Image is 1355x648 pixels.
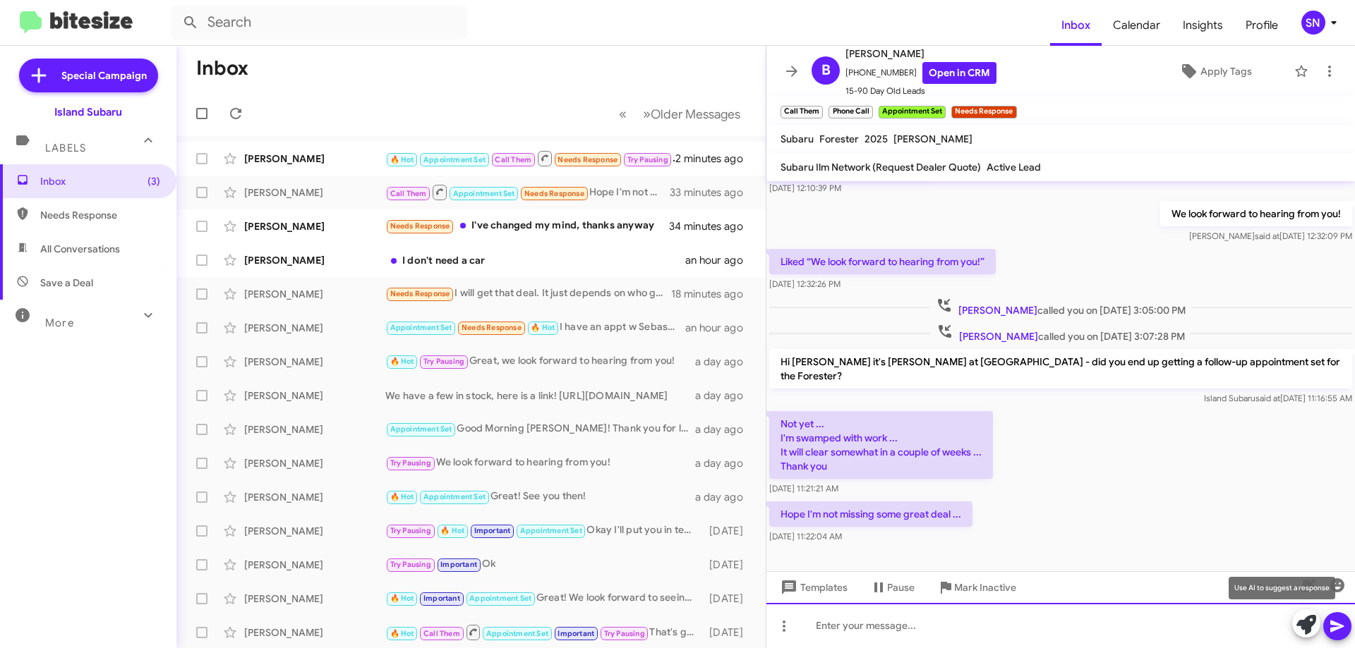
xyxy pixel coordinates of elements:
span: 🔥 Hot [440,526,464,535]
span: Important [558,629,594,638]
span: called you on [DATE] 3:05:00 PM [930,297,1191,317]
span: [PERSON_NAME] [893,133,972,145]
div: [PERSON_NAME] [244,558,385,572]
span: Subaru Ilm Network (Request Dealer Quote) [781,161,981,173]
div: [PERSON_NAME] [244,253,385,267]
span: Call Them [495,155,531,164]
a: Special Campaign [19,59,158,92]
div: [PERSON_NAME] [244,355,385,369]
small: Call Them [781,106,823,118]
div: I've changed my mind, thanks anyway [385,218,670,234]
span: Active Lead [987,161,1041,173]
span: Older Messages [651,106,740,122]
span: Try Pausing [390,560,431,569]
div: [PERSON_NAME] [244,490,385,504]
div: Island Subaru [54,105,122,119]
div: a day ago [695,456,754,470]
p: Liked “We look forward to hearing from you!” [769,249,996,274]
div: [PERSON_NAME] [244,389,385,403]
div: [PERSON_NAME] [244,321,385,335]
p: Hope I'm not missing some great deal ... [769,501,972,527]
input: Search [171,6,467,39]
span: Subaru [781,133,814,145]
button: Apply Tags [1143,59,1287,84]
span: 🔥 Hot [390,357,414,366]
span: [PERSON_NAME] [959,330,1038,343]
span: « [619,105,627,123]
span: Needs Response [462,323,522,332]
span: Important [474,526,511,535]
div: [PERSON_NAME] [244,152,385,166]
span: B [821,59,831,82]
span: Important [440,560,477,569]
div: a day ago [695,355,754,369]
p: Hi [PERSON_NAME] it's [PERSON_NAME] at [GEOGRAPHIC_DATA] - did you end up getting a follow-up app... [769,349,1352,389]
span: Appointment Set [423,492,486,501]
div: an hour ago [685,253,754,267]
span: Needs Response [390,221,450,231]
span: said at [1255,393,1280,403]
span: [DATE] 12:10:39 PM [769,183,841,193]
span: [DATE] 12:32:26 PM [769,279,841,289]
span: [PERSON_NAME] [958,304,1037,317]
div: Ok [385,556,702,573]
a: Calendar [1102,5,1172,46]
div: Good Morning [PERSON_NAME]! Thank you for letting me know. We are here for you whenever you're re... [385,421,695,437]
div: [PERSON_NAME] [244,592,385,606]
a: Insights [1172,5,1234,46]
span: 🔥 Hot [531,323,555,332]
span: [DATE] 11:22:04 AM [769,531,842,542]
span: said at [1255,231,1279,241]
div: a day ago [695,422,754,436]
a: Inbox [1050,5,1102,46]
button: SN [1289,11,1339,35]
div: Great! See you then! [385,489,695,505]
small: Appointment Set [879,106,946,118]
span: Templates [778,575,848,600]
div: 2 minutes ago [675,152,754,166]
span: Appointment Set [469,594,531,603]
div: [PERSON_NAME] [244,185,385,200]
span: Needs Response [558,155,618,164]
div: Okay I'll put you in tentatively for [DATE] 4:20 we will confirm [DATE] morning with you! [385,522,702,539]
span: called you on [DATE] 3:07:28 PM [931,323,1191,343]
button: Pause [859,575,926,600]
div: 33 minutes ago [670,185,754,200]
div: [PERSON_NAME] [244,219,385,233]
small: Phone Call [829,106,872,118]
button: Mark Inactive [926,575,1028,600]
div: [DATE] [702,558,754,572]
div: a day ago [695,389,754,403]
div: [PERSON_NAME] [244,287,385,301]
div: That's great to hear! Are you available to stop by this weekend to finalize your deal? [385,623,702,641]
span: Needs Response [40,208,160,222]
div: [PERSON_NAME] [244,524,385,538]
span: Try Pausing [423,357,464,366]
nav: Page navigation example [611,99,749,128]
div: a day ago [695,490,754,504]
span: [PERSON_NAME] [845,45,996,62]
div: [PERSON_NAME] [244,456,385,470]
span: 🔥 Hot [390,492,414,501]
span: Special Campaign [61,68,147,82]
span: Labels [45,142,86,154]
span: More [45,317,74,329]
span: Profile [1234,5,1289,46]
small: Needs Response [951,106,1016,118]
div: I don't need a car [385,253,685,267]
div: Use AI to suggest a response [1229,577,1335,599]
div: SN [1301,11,1325,35]
span: Try Pausing [627,155,668,164]
span: [DATE] 11:21:21 AM [769,483,838,494]
div: Great! We look forward to seeing you then. Have a great weekend! [385,590,702,606]
span: Island Subaru [DATE] 11:16:55 AM [1204,393,1352,403]
span: Appointment Set [390,323,452,332]
div: [PERSON_NAME] [244,422,385,436]
span: Save a Deal [40,276,93,290]
span: Appointment Set [486,629,548,638]
span: 2025 [865,133,888,145]
a: Open in CRM [922,62,996,84]
span: Try Pausing [390,458,431,467]
span: Pause [887,575,915,600]
span: Inbox [40,174,160,188]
